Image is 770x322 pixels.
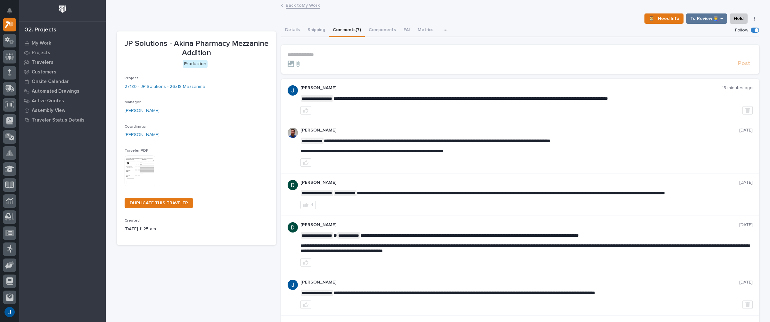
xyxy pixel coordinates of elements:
button: like this post [300,301,311,309]
a: My Work [19,38,106,48]
p: Follow [735,28,748,33]
span: Coordinator [125,125,147,129]
button: FAI [400,24,414,37]
p: Travelers [32,60,53,65]
button: 1 [300,201,316,209]
span: DUPLICATE THIS TRAVELER [130,201,188,205]
span: ⏳ I Need Info [649,15,679,22]
img: ACg8ocJgdhFn4UJomsYM_ouCmoNuTXbjHW0N3LU2ED0DpQ4pt1V6hA=s96-c [288,180,298,190]
a: DUPLICATE THIS TRAVELER [125,198,193,208]
a: Customers [19,67,106,77]
a: Projects [19,48,106,57]
span: Post [738,60,750,67]
img: ACg8ocIvQgbKnUI1OLQ1VS3mm8sq0p2BVcNzpCu_ubKm4b8z_eaaoA=s96-c [288,85,298,96]
img: Workspace Logo [57,3,69,15]
a: Traveler Status Details [19,115,106,125]
img: ACg8ocIvQgbKnUI1OLQ1VS3mm8sq0p2BVcNzpCu_ubKm4b8z_eaaoA=s96-c [288,280,298,290]
a: Onsite Calendar [19,77,106,86]
span: Traveler PDF [125,149,148,153]
a: Active Quotes [19,96,106,106]
button: Shipping [304,24,329,37]
p: [PERSON_NAME] [300,180,739,185]
p: [PERSON_NAME] [300,280,739,285]
span: Project [125,76,138,80]
p: Automated Drawings [32,89,79,94]
p: [DATE] [739,128,753,133]
button: Notifications [3,4,16,17]
p: [PERSON_NAME] [300,222,739,228]
p: [DATE] 11:25 am [125,226,268,233]
button: To Review 👨‍🏭 → [686,13,727,24]
p: [DATE] [739,180,753,185]
p: [DATE] [739,280,753,285]
img: ACg8ocJgdhFn4UJomsYM_ouCmoNuTXbjHW0N3LU2ED0DpQ4pt1V6hA=s96-c [288,222,298,233]
span: Manager [125,100,141,104]
a: [PERSON_NAME] [125,131,160,138]
p: My Work [32,40,51,46]
div: 02. Projects [24,27,56,34]
button: Metrics [414,24,437,37]
p: [DATE] [739,222,753,228]
a: [PERSON_NAME] [125,107,160,114]
a: Assembly View [19,106,106,115]
button: Details [281,24,304,37]
button: Post [735,60,753,67]
a: Travelers [19,57,106,67]
span: To Review 👨‍🏭 → [690,15,723,22]
div: Notifications [8,8,16,18]
button: ⏳ I Need Info [644,13,684,24]
p: [PERSON_NAME] [300,85,722,91]
button: Hold [730,13,748,24]
a: Automated Drawings [19,86,106,96]
p: Assembly View [32,108,65,114]
p: Projects [32,50,50,56]
div: Production [183,60,208,68]
img: 6hTokn1ETDGPf9BPokIQ [288,128,298,138]
span: Created [125,219,140,223]
button: users-avatar [3,305,16,319]
p: Active Quotes [32,98,64,104]
button: like this post [300,258,311,267]
button: like this post [300,158,311,167]
div: 1 [311,203,313,207]
p: Customers [32,69,56,75]
button: like this post [300,106,311,114]
span: Hold [734,15,743,22]
a: 27180 - JP Solutions - 26x18 Mezzanine [125,83,205,90]
button: Comments (7) [329,24,365,37]
p: 15 minutes ago [722,85,753,91]
button: Delete post [742,106,753,114]
p: Onsite Calendar [32,79,69,85]
a: Back toMy Work [286,1,320,9]
p: [PERSON_NAME] [300,128,739,133]
button: Delete post [742,301,753,309]
p: JP Solutions - Akina Pharmacy Mezzanine Addition [125,39,268,58]
button: Components [365,24,400,37]
p: Traveler Status Details [32,117,85,123]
